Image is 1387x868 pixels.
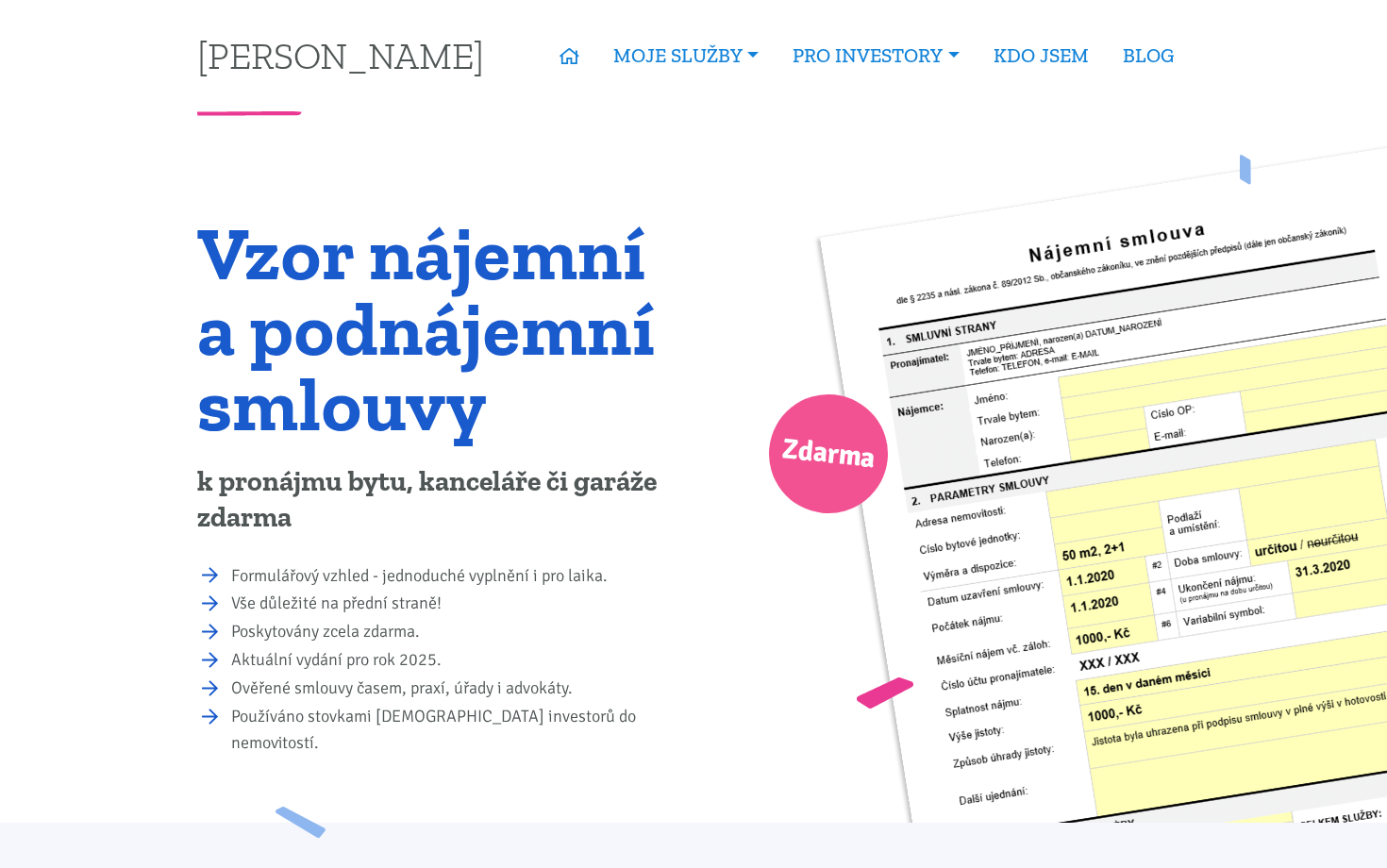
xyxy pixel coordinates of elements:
li: Aktuální vydání pro rok 2025. [231,647,681,674]
li: Používáno stovkami [DEMOGRAPHIC_DATA] investorů do nemovitostí. [231,704,681,757]
a: MOJE SLUŽBY [596,34,776,77]
li: Vše důležité na přední straně! [231,591,681,617]
li: Formulářový vzhled - jednoduché vyplnění i pro laika. [231,563,681,590]
li: Ověřené smlouvy časem, praxí, úřady i advokáty. [231,676,681,702]
a: [PERSON_NAME] [197,37,484,74]
a: PRO INVESTORY [776,34,976,77]
a: BLOG [1106,34,1191,77]
li: Poskytovány zcela zdarma. [231,619,681,645]
h1: Vzor nájemní a podnájemní smlouvy [197,215,681,442]
a: KDO JSEM [977,34,1106,77]
span: Zdarma [779,425,877,484]
p: k pronájmu bytu, kanceláře či garáže zdarma [197,464,681,536]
